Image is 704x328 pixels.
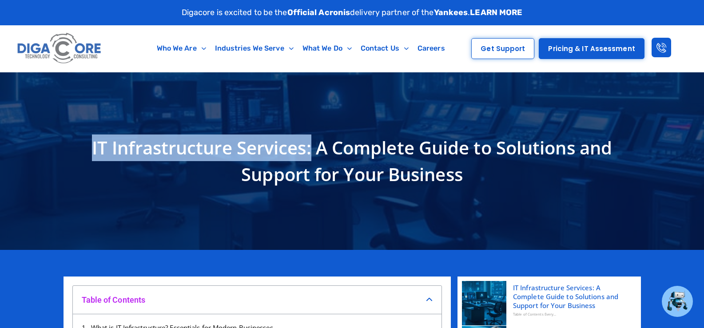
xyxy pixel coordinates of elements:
a: Pricing & IT Assessment [539,38,644,59]
img: Digacore logo 1 [15,30,104,67]
span: Pricing & IT Assessment [548,45,635,52]
div: Close table of contents [426,296,433,303]
a: Get Support [471,38,534,59]
h1: IT Infrastructure Services: A Complete Guide to Solutions and Support for Your Business [68,134,636,188]
img: IT Infrastructure Services [462,281,506,325]
a: LEARN MORE [470,8,522,17]
strong: Official Acronis [287,8,350,17]
a: Industries We Serve [211,38,298,59]
a: Who We Are [152,38,211,59]
span: Get Support [481,45,525,52]
a: What We Do [298,38,356,59]
a: Contact Us [356,38,413,59]
nav: Menu [141,38,461,59]
a: IT Infrastructure Services: A Complete Guide to Solutions and Support for Your Business [513,283,630,310]
p: Digacore is excited to be the delivery partner of the . [182,7,523,19]
div: Table of Contents Every... [513,310,630,319]
strong: Yankees [434,8,468,17]
a: Careers [413,38,449,59]
h4: Table of Contents [82,295,426,305]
